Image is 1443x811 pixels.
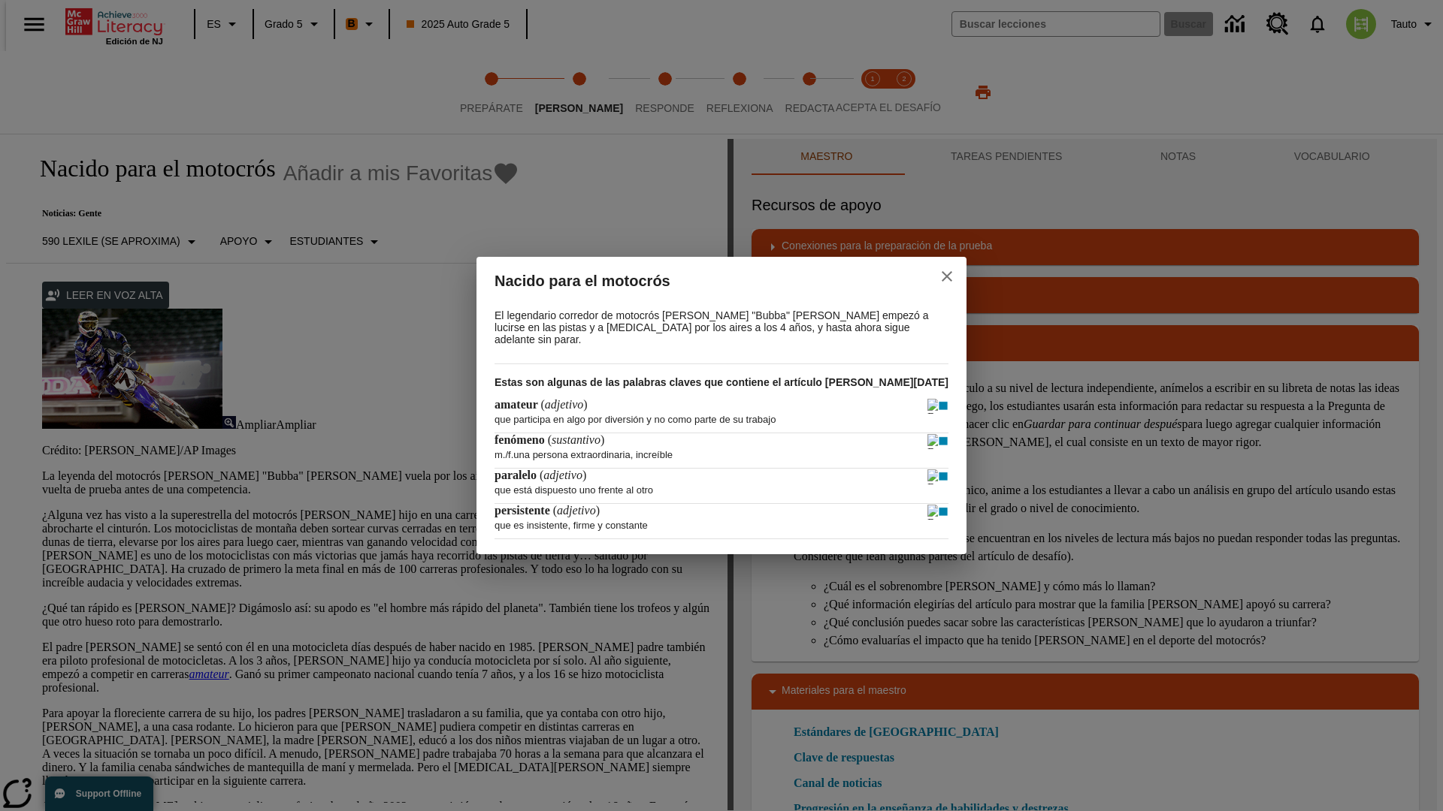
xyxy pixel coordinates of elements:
[495,477,945,496] p: que está dispuesto uno frente al otro
[495,449,505,460] span: m.
[938,469,948,484] img: Detener - paralelo
[927,505,938,520] img: Reproducir - persistente
[938,505,948,520] img: Detener - persistente
[495,512,945,531] p: que es insistente, firme y constante
[495,433,548,446] span: fenómeno
[552,433,600,446] span: sustantivo
[495,398,588,412] h4: ( )
[929,258,965,294] button: close
[495,406,945,425] p: que participa en algo por diversión y no como parte de su trabajo
[927,434,938,449] img: Reproducir - fenómeno
[495,269,903,293] h2: Nacido para el motocrós
[545,398,584,411] span: adjetivo
[495,504,600,517] h4: ( )
[938,399,948,414] img: Detener - amateur
[495,398,540,411] span: amateur
[495,504,553,517] span: persistente
[495,364,948,399] h3: Estas son algunas de las palabras claves que contiene el artículo [PERSON_NAME][DATE]
[927,399,938,414] img: Reproducir - amateur
[508,449,513,460] span: f.
[495,433,604,447] h4: ( )
[495,442,945,460] p: / una persona extraordinaria, increíble
[495,309,945,345] p: El legendario corredor de motocrós [PERSON_NAME] "Bubba" [PERSON_NAME] empezó a lucirse en las pi...
[927,469,938,484] img: Reproducir - paralelo
[557,504,596,517] span: adjetivo
[938,434,948,449] img: Detener - fenómeno
[495,469,586,482] h4: ( )
[543,469,582,481] span: adjetivo
[495,469,540,481] span: paralelo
